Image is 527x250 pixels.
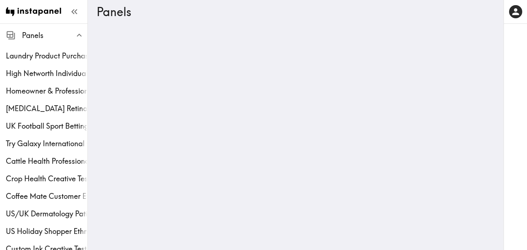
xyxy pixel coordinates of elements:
span: Laundry Product Purchasers Quickturn Exploratory [6,51,87,61]
span: [MEDICAL_DATA] Retina specialist Study [6,103,87,114]
span: Try Galaxy International Consumer Exploratory [6,139,87,149]
span: Panels [22,30,87,41]
span: Crop Health Creative Testing [6,174,87,184]
h3: Panels [97,5,489,19]
span: UK Football Sport Betting Blocks Exploratory [6,121,87,131]
span: Homeowner & Professional High-End Lawnmower Purchaser Quickturn Exploratory [6,86,87,96]
span: Coffee Mate Customer Ethnography [6,191,87,201]
span: US/UK Dermatology Patients Ethnography [6,209,87,219]
span: US Holiday Shopper Ethnography [6,226,87,236]
span: High Networth Individual Ethnography [6,68,87,79]
span: Cattle Health Professionals Creative Testing [6,156,87,166]
div: Macular Telangiectasia Retina specialist Study [6,103,87,114]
